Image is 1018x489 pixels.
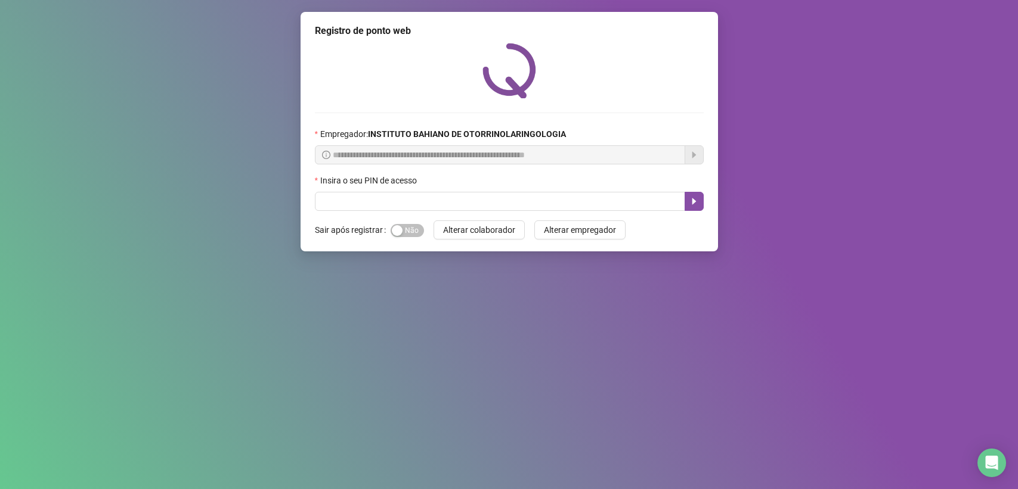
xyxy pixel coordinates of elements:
span: info-circle [322,151,330,159]
span: Alterar empregador [544,223,616,236]
button: Alterar colaborador [434,220,525,239]
span: Empregador : [320,127,566,141]
span: caret-right [689,197,699,206]
strong: INSTITUTO BAHIANO DE OTORRINOLARINGOLOGIA [368,129,566,139]
div: Registro de ponto web [315,24,704,38]
img: QRPoint [482,43,536,98]
div: Open Intercom Messenger [977,448,1006,477]
span: Alterar colaborador [443,223,515,236]
label: Sair após registrar [315,220,391,239]
button: Alterar empregador [534,220,626,239]
label: Insira o seu PIN de acesso [315,174,425,187]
